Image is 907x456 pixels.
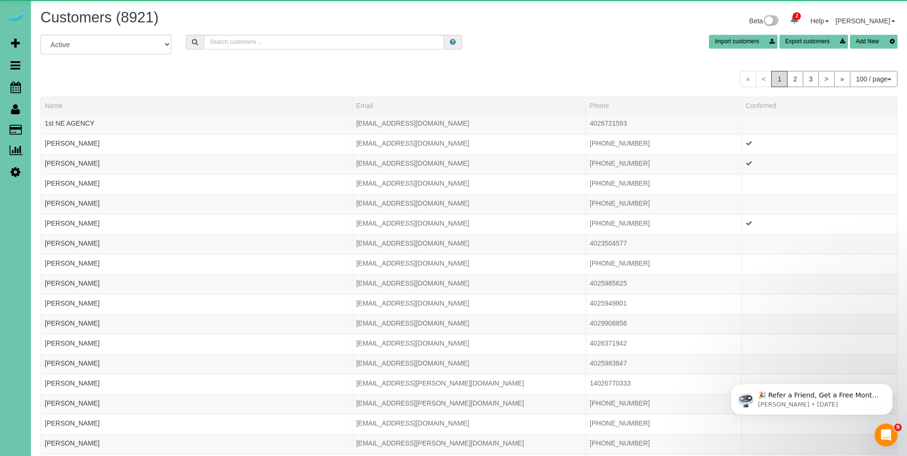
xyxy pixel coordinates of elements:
a: » [834,71,850,87]
a: [PERSON_NAME] [45,259,100,267]
td: Phone [586,274,741,294]
th: Confirmed [741,97,897,114]
td: Name [41,294,352,314]
td: Confirmed [741,294,897,314]
th: Phone [586,97,741,114]
td: Email [352,294,586,314]
a: [PERSON_NAME] [45,139,100,147]
td: Confirmed [741,174,897,194]
td: Name [41,394,352,414]
div: Tags [45,248,348,250]
td: Confirmed [741,274,897,294]
img: Automaid Logo [6,10,25,23]
div: Tags [45,348,348,350]
td: Email [352,394,586,414]
td: Name [41,274,352,294]
td: Email [352,434,586,454]
td: Email [352,334,586,354]
iframe: Intercom notifications message [717,364,907,430]
a: [PERSON_NAME] [45,279,100,287]
button: 100 / page [850,71,897,87]
td: Email [352,354,586,374]
td: Phone [586,234,741,254]
td: Email [352,114,586,134]
div: Tags [45,268,348,270]
iframe: Intercom live chat [875,424,897,446]
a: 1st NE AGENCY [45,119,94,127]
td: Phone [586,294,741,314]
div: Tags [45,128,348,130]
td: Name [41,214,352,234]
div: Tags [45,288,348,290]
td: Name [41,414,352,434]
td: Phone [586,434,741,454]
td: Email [352,174,586,194]
td: Email [352,274,586,294]
td: Confirmed [741,134,897,154]
span: 1 [771,71,787,87]
th: Name [41,97,352,114]
a: 2 [787,71,803,87]
div: Tags [45,148,348,150]
td: Phone [586,174,741,194]
a: 2 [785,10,804,30]
td: Name [41,234,352,254]
a: [PERSON_NAME] [45,399,100,407]
td: Phone [586,134,741,154]
td: Name [41,154,352,174]
td: Phone [586,374,741,394]
a: Beta [749,17,779,25]
td: Name [41,354,352,374]
div: Tags [45,428,348,430]
td: Name [41,134,352,154]
a: [PERSON_NAME] [45,299,100,307]
a: [PERSON_NAME] [45,159,100,167]
td: Name [41,334,352,354]
div: Tags [45,208,348,210]
span: Customers (8921) [40,9,159,26]
div: Tags [45,368,348,370]
td: Email [352,154,586,174]
td: Confirmed [741,234,897,254]
a: [PERSON_NAME] [45,319,100,327]
td: Confirmed [741,334,897,354]
td: Email [352,194,586,214]
td: Confirmed [741,354,897,374]
td: Confirmed [741,254,897,274]
td: Phone [586,214,741,234]
a: > [818,71,835,87]
button: Add New [850,35,897,49]
button: Import customers [709,35,777,49]
td: Name [41,194,352,214]
button: Export customers [779,35,848,49]
span: < [756,71,772,87]
td: Email [352,134,586,154]
td: Name [41,314,352,334]
td: Email [352,314,586,334]
td: Name [41,374,352,394]
td: Name [41,434,352,454]
td: Confirmed [741,434,897,454]
nav: Pagination navigation [740,71,897,87]
a: [PERSON_NAME] [45,179,100,187]
a: [PERSON_NAME] [45,339,100,347]
a: [PERSON_NAME] [45,199,100,207]
td: Confirmed [741,114,897,134]
a: [PERSON_NAME] [836,17,895,25]
td: Name [41,254,352,274]
td: Phone [586,114,741,134]
td: Phone [586,354,741,374]
td: Email [352,414,586,434]
span: 🎉 Refer a Friend, Get a Free Month! 🎉 Love Automaid? Share the love! When you refer a friend who ... [41,28,163,130]
a: [PERSON_NAME] [45,239,100,247]
td: Phone [586,154,741,174]
div: Tags [45,388,348,390]
td: Email [352,374,586,394]
th: Email [352,97,586,114]
a: [PERSON_NAME] [45,379,100,387]
span: 2 [793,12,801,20]
td: Phone [586,254,741,274]
span: 9 [894,424,902,431]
